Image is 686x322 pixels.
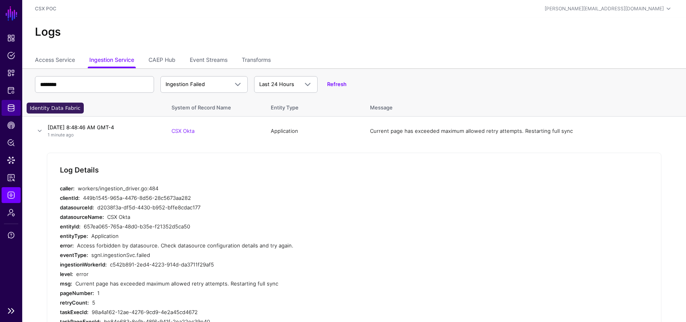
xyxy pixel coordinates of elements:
[2,82,21,98] a: Protected Systems
[35,25,673,39] h2: Logs
[48,124,156,131] h4: [DATE] 8:48:46 AM GMT-4
[2,65,21,81] a: Snippets
[107,212,378,222] div: CSX Okta
[148,53,175,68] a: CAEP Hub
[362,96,686,117] th: Message
[60,223,81,230] strong: entityId:
[7,34,15,42] span: Dashboard
[259,81,294,87] span: Last 24 Hours
[48,132,156,138] p: 1 minute ago
[78,184,378,193] div: workers/ingestion_driver.go:484
[2,100,21,116] a: Identity Data Fabric
[242,53,271,68] a: Transforms
[60,204,94,211] strong: datasourceId:
[60,233,88,239] strong: entityType:
[7,104,15,112] span: Identity Data Fabric
[60,185,75,192] strong: caller:
[60,242,74,249] strong: error:
[7,139,15,147] span: Policy Lens
[60,252,88,258] strong: eventType:
[92,298,378,307] div: 5
[545,5,664,12] div: [PERSON_NAME][EMAIL_ADDRESS][DOMAIN_NAME]
[60,195,80,201] strong: clientId:
[97,203,378,212] div: d2038f3a-df5d-4430-b952-bffe8cdac177
[7,86,15,94] span: Protected Systems
[77,241,378,250] div: Access forbidden by datasource. Check datasource configuration details and try again.
[263,96,362,117] th: Entity Type
[7,52,15,59] span: Policies
[7,209,15,217] span: Admin
[60,299,89,306] strong: retryCount:
[327,81,347,87] a: Refresh
[60,261,107,268] strong: ingestionWorkerId:
[110,260,378,269] div: c542b891-2ed4-4223-914d-da3711f29af5
[7,156,15,164] span: Data Lens
[2,152,21,168] a: Data Lens
[7,191,15,199] span: Logs
[76,269,378,279] div: error
[60,309,89,315] strong: taskExecId:
[164,96,263,117] th: System of Record Name
[190,53,227,68] a: Event Streams
[7,121,15,129] span: CAEP Hub
[7,69,15,77] span: Snippets
[5,5,18,22] a: SGNL
[362,117,686,146] td: Current page has exceeded maximum allowed retry attempts. Restarting full sync
[89,53,134,68] a: Ingestion Service
[7,231,15,239] span: Support
[91,231,378,241] div: Application
[263,117,362,146] td: Application
[44,96,164,117] th: Date
[84,222,378,231] div: 657ea065-765a-48d0-b35e-f21352d5ca50
[2,135,21,151] a: Policy Lens
[2,30,21,46] a: Dashboard
[60,290,94,296] strong: pageNumber:
[91,250,378,260] div: sgnl.ingestionSvc.failed
[35,6,56,11] a: CSX POC
[166,81,205,87] span: Ingestion Failed
[83,193,378,203] div: 449b1545-965a-4476-8d56-28c5673aa282
[75,279,378,288] div: Current page has exceeded maximum allowed retry attempts. Restarting full sync
[2,170,21,186] a: Reports
[27,103,84,114] div: Identity Data Fabric
[60,271,73,277] strong: level:
[2,117,21,133] a: CAEP Hub
[171,128,195,134] a: CSX Okta
[60,280,72,287] strong: msg:
[92,307,378,317] div: 98a4a162-12ae-4276-9cd9-4e2a45cd4672
[2,205,21,220] a: Admin
[35,53,75,68] a: Access Service
[2,48,21,63] a: Policies
[97,288,378,298] div: 1
[7,174,15,182] span: Reports
[60,214,104,220] strong: datasourceName:
[60,166,99,174] h5: Log Details
[2,187,21,203] a: Logs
